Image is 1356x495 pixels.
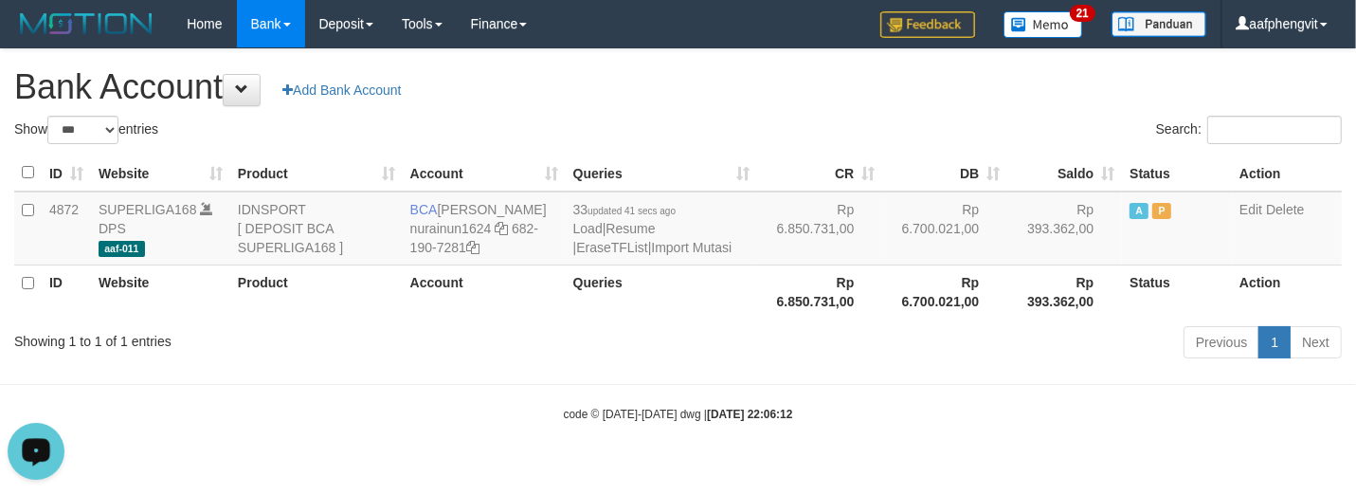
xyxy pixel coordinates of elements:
[14,68,1342,106] h1: Bank Account
[757,192,882,266] td: Rp 6.850.731,00
[1070,5,1095,22] span: 21
[403,155,566,192] th: Account: activate to sort column ascending
[91,192,230,266] td: DPS
[42,155,91,192] th: ID: activate to sort column ascending
[14,324,551,351] div: Showing 1 to 1 of 1 entries
[230,155,403,192] th: Product: activate to sort column ascending
[573,221,603,236] a: Load
[1184,326,1259,358] a: Previous
[14,9,158,38] img: MOTION_logo.png
[495,221,508,236] a: Copy nurainun1624 to clipboard
[91,155,230,192] th: Website: activate to sort column ascending
[403,192,566,266] td: [PERSON_NAME] 682-190-7281
[566,265,758,319] th: Queries
[8,8,64,64] button: Open LiveChat chat widget
[588,206,676,216] span: updated 41 secs ago
[1007,192,1122,266] td: Rp 393.362,00
[466,240,479,255] a: Copy 6821907281 to clipboard
[42,265,91,319] th: ID
[1207,116,1342,144] input: Search:
[1232,155,1342,192] th: Action
[882,265,1007,319] th: Rp 6.700.021,00
[91,265,230,319] th: Website
[14,116,158,144] label: Show entries
[1003,11,1083,38] img: Button%20Memo.svg
[1130,203,1148,219] span: Active
[1156,116,1342,144] label: Search:
[1122,155,1232,192] th: Status
[707,408,792,421] strong: [DATE] 22:06:12
[564,408,793,421] small: code © [DATE]-[DATE] dwg |
[410,202,438,217] span: BCA
[1007,155,1122,192] th: Saldo: activate to sort column ascending
[882,155,1007,192] th: DB: activate to sort column ascending
[882,192,1007,266] td: Rp 6.700.021,00
[403,265,566,319] th: Account
[1112,11,1206,37] img: panduan.png
[230,265,403,319] th: Product
[270,74,413,106] a: Add Bank Account
[573,202,676,217] span: 33
[757,155,882,192] th: CR: activate to sort column ascending
[1232,265,1342,319] th: Action
[230,192,403,266] td: IDNSPORT [ DEPOSIT BCA SUPERLIGA168 ]
[1007,265,1122,319] th: Rp 393.362,00
[1290,326,1342,358] a: Next
[1239,202,1262,217] a: Edit
[651,240,732,255] a: Import Mutasi
[1266,202,1304,217] a: Delete
[576,240,647,255] a: EraseTFList
[757,265,882,319] th: Rp 6.850.731,00
[880,11,975,38] img: Feedback.jpg
[566,155,758,192] th: Queries: activate to sort column ascending
[1258,326,1291,358] a: 1
[47,116,118,144] select: Showentries
[99,241,145,257] span: aaf-011
[410,221,492,236] a: nurainun1624
[1152,203,1171,219] span: Paused
[99,202,197,217] a: SUPERLIGA168
[42,192,91,266] td: 4872
[573,202,732,255] span: | | |
[1122,265,1232,319] th: Status
[606,221,655,236] a: Resume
